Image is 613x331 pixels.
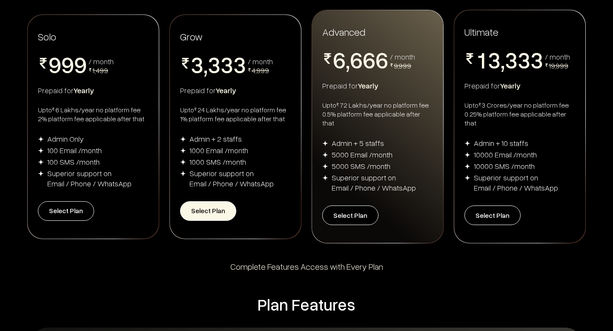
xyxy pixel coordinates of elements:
span: 4 [530,71,543,94]
span: 4 [191,76,203,99]
div: 5000 Email /month [332,149,392,160]
img: img [464,163,470,169]
div: Prepaid for [38,85,149,95]
div: 5000 SMS /month [332,161,390,171]
span: 7 [375,71,388,94]
span: 7 [350,71,363,94]
div: 10000 Email /month [474,149,537,160]
img: img [180,159,186,165]
span: 9,999 [394,61,411,70]
img: img [322,175,328,181]
div: / month [248,57,273,65]
span: 3 [191,53,203,76]
span: 19,999 [549,61,568,70]
span: 6 [333,48,346,71]
span: 4 [233,76,246,99]
button: Select Plan [180,201,236,221]
img: pricing-rupee [545,63,548,67]
div: Upto 3 Crores/year no platform fee 0.25% platform fee applicable after that [464,101,575,128]
span: 3 [505,48,518,71]
span: 3 [208,53,221,76]
div: Superior support on Email / Phone / WhatsApp [474,172,558,193]
span: 4,999 [252,66,269,75]
button: Select Plan [38,201,94,221]
img: img [322,163,328,169]
span: 3 [488,48,501,71]
span: 3 [518,48,530,71]
img: img [464,175,470,181]
span: 4 [518,71,530,94]
span: 3 [221,53,233,76]
span: , [501,48,505,74]
span: 6 [363,48,375,71]
span: 4 [488,71,501,94]
sup: ₹ [336,101,339,108]
img: img [180,148,186,154]
span: Ultimate [464,25,498,38]
img: img [464,152,470,158]
span: 9 [49,53,61,76]
span: 3 [530,48,543,71]
button: Select Plan [464,205,521,225]
span: 9 [74,53,87,76]
span: 4 [221,76,233,99]
div: Prepaid for [180,85,291,95]
div: 1000 SMS /month [189,157,246,167]
div: Admin + 5 staffs [332,138,384,148]
div: Upto 72 Lakhs/year no platform fee 0.5% platform fee applicable after that [322,101,433,128]
span: Yearly [216,86,236,95]
img: img [38,136,44,142]
div: Admin + 2 staffs [189,134,242,144]
span: 4 [505,71,518,94]
div: Prepaid for [464,80,575,91]
span: Yearly [500,81,521,90]
img: img [180,171,186,177]
span: 1 [475,48,488,71]
img: img [180,136,186,142]
span: 9 [61,53,74,76]
span: Advanced [322,25,365,38]
span: , [346,48,350,74]
div: / month [545,53,570,60]
span: Yearly [74,86,94,95]
div: / month [89,57,114,65]
button: Select Plan [322,205,378,225]
div: Plan Features [31,294,582,315]
span: , [203,53,208,78]
div: Superior support on Email / Phone / WhatsApp [47,168,132,188]
div: 1000 Email /month [189,145,248,155]
span: 7 [363,71,375,94]
img: img [464,140,470,146]
img: pricing-rupee [180,58,191,68]
img: img [38,171,44,177]
span: 1,499 [92,66,108,75]
span: 6 [350,48,363,71]
div: Prepaid for [322,80,433,91]
img: pricing-rupee [464,53,475,64]
img: img [38,159,44,165]
img: pricing-rupee [322,53,333,64]
span: Solo [38,30,56,43]
span: 4 [208,76,221,99]
div: Admin + 10 staffs [474,138,528,148]
div: Upto 6 Lakhs/year no platform fee 2% platform fee applicable after that [38,106,149,123]
span: 6 [375,48,388,71]
div: 100 SMS /month [47,157,100,167]
img: img [322,152,328,158]
img: pricing-rupee [89,68,92,71]
div: Superior support on Email / Phone / WhatsApp [189,168,274,188]
div: Upto 24 Lakhs/year no platform fee 1% platform fee applicable after that [180,106,291,123]
sup: ₹ [194,106,197,112]
sup: ₹ [478,101,481,108]
span: 2 [475,71,488,94]
div: Superior support on Email / Phone / WhatsApp [332,172,416,193]
div: Admin Only [47,134,84,144]
span: Yearly [358,81,378,90]
img: img [38,148,44,154]
img: pricing-rupee [390,63,393,67]
span: 3 [233,53,246,76]
img: img [322,140,328,146]
img: pricing-rupee [248,68,251,71]
span: 7 [333,71,346,94]
div: / month [390,53,415,60]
